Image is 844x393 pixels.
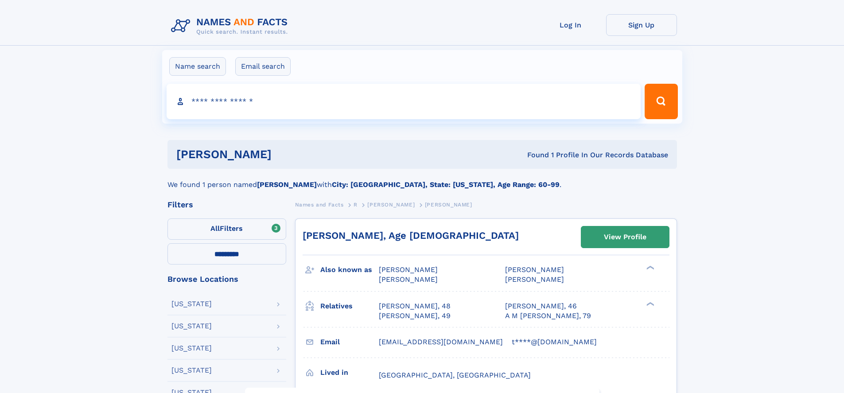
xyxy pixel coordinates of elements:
div: [US_STATE] [171,345,212,352]
label: Filters [167,218,286,240]
a: View Profile [581,226,669,248]
span: [PERSON_NAME] [505,265,564,274]
div: ❯ [644,265,655,271]
span: [PERSON_NAME] [425,202,472,208]
span: [PERSON_NAME] [367,202,415,208]
h3: Email [320,335,379,350]
div: Filters [167,201,286,209]
span: [EMAIL_ADDRESS][DOMAIN_NAME] [379,338,503,346]
a: Names and Facts [295,199,344,210]
a: [PERSON_NAME] [367,199,415,210]
label: Email search [235,57,291,76]
div: We found 1 person named with . [167,169,677,190]
div: [US_STATE] [171,367,212,374]
b: [PERSON_NAME] [257,180,317,189]
a: Log In [535,14,606,36]
div: ❯ [644,301,655,307]
h3: Lived in [320,365,379,380]
a: [PERSON_NAME], Age [DEMOGRAPHIC_DATA] [303,230,519,241]
button: Search Button [645,84,677,119]
a: [PERSON_NAME], 46 [505,301,577,311]
a: [PERSON_NAME], 48 [379,301,451,311]
div: View Profile [604,227,646,247]
span: [PERSON_NAME] [379,265,438,274]
a: Sign Up [606,14,677,36]
span: [GEOGRAPHIC_DATA], [GEOGRAPHIC_DATA] [379,371,531,379]
b: City: [GEOGRAPHIC_DATA], State: [US_STATE], Age Range: 60-99 [332,180,560,189]
div: Browse Locations [167,275,286,283]
a: R [354,199,358,210]
a: A M [PERSON_NAME], 79 [505,311,591,321]
div: [US_STATE] [171,300,212,307]
span: All [210,224,220,233]
div: [US_STATE] [171,323,212,330]
span: R [354,202,358,208]
label: Name search [169,57,226,76]
img: Logo Names and Facts [167,14,295,38]
div: Found 1 Profile In Our Records Database [399,150,668,160]
h3: Relatives [320,299,379,314]
span: [PERSON_NAME] [379,275,438,284]
a: [PERSON_NAME], 49 [379,311,451,321]
span: [PERSON_NAME] [505,275,564,284]
input: search input [167,84,641,119]
h3: Also known as [320,262,379,277]
h1: [PERSON_NAME] [176,149,400,160]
